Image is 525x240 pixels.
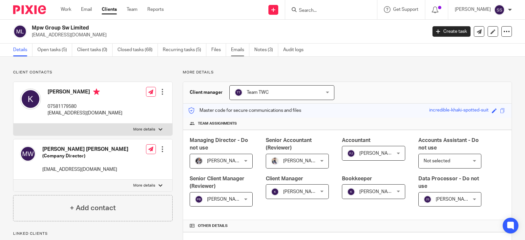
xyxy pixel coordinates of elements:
a: Work [61,6,71,13]
img: Pixie%2002.jpg [271,157,279,165]
p: More details [183,70,512,75]
span: Team TWC [247,90,269,95]
img: svg%3E [424,195,431,203]
span: [PERSON_NAME] [207,197,243,202]
p: Client contacts [13,70,173,75]
a: Open tasks (5) [37,44,72,56]
img: svg%3E [13,25,27,38]
p: 07581179580 [48,103,122,110]
a: Emails [231,44,249,56]
img: svg%3E [20,146,36,162]
p: Linked clients [13,231,173,236]
p: [EMAIL_ADDRESS][DOMAIN_NAME] [42,166,128,173]
img: svg%3E [347,188,355,196]
span: [PERSON_NAME] [283,159,319,163]
h4: + Add contact [70,203,116,213]
span: [PERSON_NAME] [359,190,395,194]
img: svg%3E [271,188,279,196]
span: Accounts Assistant - Do not use [418,138,479,150]
a: Closed tasks (68) [117,44,158,56]
a: Email [81,6,92,13]
span: Accountant [342,138,370,143]
input: Search [298,8,357,14]
a: Client tasks (0) [77,44,113,56]
p: More details [133,127,155,132]
p: [EMAIL_ADDRESS][DOMAIN_NAME] [32,32,423,38]
a: Notes (3) [254,44,278,56]
a: Team [127,6,137,13]
img: Pixie [13,5,46,14]
i: Primary [93,89,100,95]
a: Audit logs [283,44,308,56]
span: Team assignments [198,121,237,126]
a: Files [211,44,226,56]
h4: [PERSON_NAME] [PERSON_NAME] [42,146,128,153]
span: Managing Director - Do not use [190,138,248,150]
a: Clients [102,6,117,13]
a: Recurring tasks (5) [163,44,206,56]
span: Other details [198,223,228,229]
a: Create task [432,26,471,37]
span: Not selected [424,159,450,163]
img: svg%3E [235,89,242,96]
span: [PERSON_NAME] [359,151,395,156]
h2: Mpw Group Sw Limited [32,25,345,31]
h3: Client manager [190,89,223,96]
img: svg%3E [195,195,203,203]
span: Get Support [393,7,418,12]
span: Data Processor - Do not use [418,176,479,189]
a: Reports [147,6,164,13]
h4: [PERSON_NAME] [48,89,122,97]
span: Senior Accountant (Reviewer) [266,138,312,150]
p: More details [133,183,155,188]
img: -%20%20-%20studio@ingrained.co.uk%20for%20%20-20220223%20at%20101413%20-%201W1A2026.jpg [195,157,203,165]
img: svg%3E [494,5,505,15]
span: Client Manager [266,176,303,181]
img: svg%3E [20,89,41,110]
p: [EMAIL_ADDRESS][DOMAIN_NAME] [48,110,122,116]
span: [PERSON_NAME] [436,197,472,202]
span: Senior Client Manager (Reviewer) [190,176,244,189]
a: Details [13,44,32,56]
h5: (Company Director) [42,153,128,159]
p: Master code for secure communications and files [188,107,301,114]
span: [PERSON_NAME] [207,159,243,163]
p: [PERSON_NAME] [455,6,491,13]
img: svg%3E [347,150,355,157]
span: Bookkeeper [342,176,372,181]
span: [PERSON_NAME] [283,190,319,194]
div: incredible-khaki-spotted-suit [429,107,489,114]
